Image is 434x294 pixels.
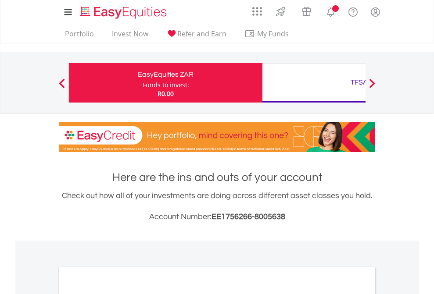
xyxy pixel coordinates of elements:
a: My Profile [364,2,387,21]
div: Check out how all of your investments are doing across different asset classes you hold. [59,190,375,223]
a: Home page [77,2,170,20]
img: EasyCredit Promotion Banner [59,122,375,152]
div: Funds to invest: [143,81,189,89]
img: grid-menu-icon.svg [252,7,262,16]
button: Next [363,83,381,92]
h3: Account Number: [59,211,375,223]
a: AppsGrid [247,2,268,16]
span: Refer and Earn [177,29,226,39]
h1: Here are the ins and outs of your account [59,170,375,185]
a: Notifications [319,2,342,20]
img: vouchers-v2.svg [299,4,314,18]
a: FAQ's and Support [342,2,364,20]
span: R0.00 [158,89,174,98]
div: EasyEquities ZAR [74,68,257,81]
a: Vouchers [294,2,319,18]
img: thrive-v2.svg [273,4,288,18]
span: My Funds [244,28,302,39]
a: Portfolio [61,29,97,43]
span: EE1756266-8005638 [212,213,285,221]
a: Invest Now [108,29,152,43]
img: EasyEquities_Logo.png [79,5,170,20]
a: Refer and Earn [163,29,230,43]
button: Previous [53,83,71,92]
